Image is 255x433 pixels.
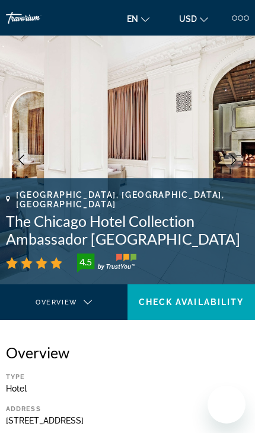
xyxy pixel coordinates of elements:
[6,416,249,425] div: [STREET_ADDRESS]
[224,150,243,169] button: Next image
[12,150,31,169] button: Previous image
[128,284,255,320] button: Check Availability
[77,254,136,272] img: trustyou-badge-hor.svg
[6,405,219,413] div: Address
[208,386,246,424] iframe: Кнопка для запуску вікна повідомлень
[121,10,155,27] button: Change language
[74,255,97,269] div: 4.5
[139,297,244,307] span: Check Availability
[6,344,249,361] h2: Overview
[127,14,138,24] span: en
[6,373,219,381] div: Type
[173,10,214,27] button: Change currency
[179,14,197,24] span: USD
[6,384,249,393] div: Hotel
[16,190,249,209] span: [GEOGRAPHIC_DATA], [GEOGRAPHIC_DATA], [GEOGRAPHIC_DATA]
[6,212,249,248] h1: The Chicago Hotel Collection Ambassador [GEOGRAPHIC_DATA]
